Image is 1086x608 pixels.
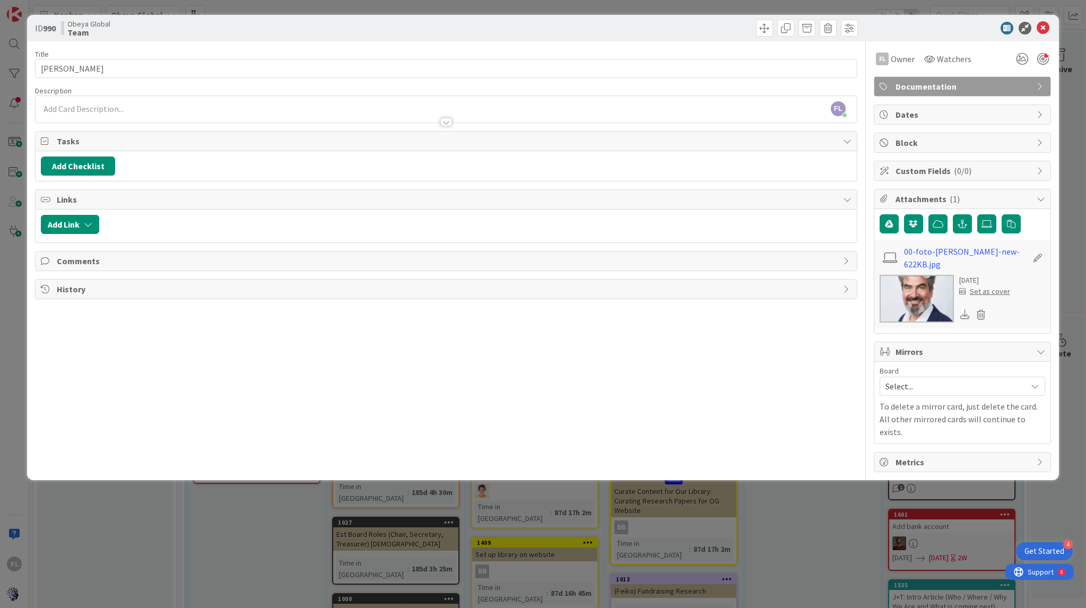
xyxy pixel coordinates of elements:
span: Metrics [896,456,1031,468]
span: Mirrors [896,345,1031,358]
span: Owner [891,53,915,65]
label: Title [35,49,49,59]
div: Download [959,308,971,322]
span: Block [896,136,1031,149]
span: Links [57,193,838,206]
span: Support [22,2,48,14]
input: type card name here... [35,59,857,78]
span: Tasks [57,135,838,147]
span: Description [35,86,72,95]
span: Board [880,367,899,375]
div: Open Get Started checklist, remaining modules: 4 [1016,542,1073,560]
span: Comments [57,255,838,267]
span: Obeya Global [67,20,110,28]
p: To delete a mirror card, just delete the card. All other mirrored cards will continue to exists. [880,400,1045,438]
div: 8 [55,4,58,13]
span: Watchers [937,53,971,65]
div: 4 [1063,540,1073,549]
span: Documentation [896,80,1031,93]
a: 00-foto-[PERSON_NAME]-new-622KB.jpg [904,245,1027,271]
div: [DATE] [959,275,1010,286]
span: Dates [896,108,1031,121]
span: FL [831,101,846,116]
div: fl [876,53,889,65]
div: Set as cover [959,286,1010,297]
div: Get Started [1024,546,1064,557]
b: Team [67,28,110,37]
span: Attachments [896,193,1031,205]
button: Add Link [41,215,99,234]
b: 990 [43,23,56,33]
button: Add Checklist [41,157,115,176]
span: Select... [885,379,1021,394]
span: ( 1 ) [950,194,960,204]
span: ( 0/0 ) [954,166,971,176]
span: ID [35,22,56,34]
span: Custom Fields [896,164,1031,177]
span: History [57,283,838,296]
